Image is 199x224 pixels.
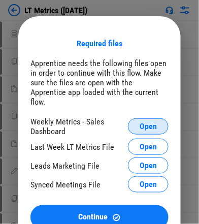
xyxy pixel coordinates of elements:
span: Open [140,162,157,170]
span: Continue [79,213,108,221]
button: Open [128,157,169,174]
span: Open [140,143,157,151]
div: Last Week LT Metrics File [30,142,114,152]
div: Required files [77,39,122,48]
span: Open [140,180,157,188]
button: Open [128,176,169,193]
div: Leads Marketing File [30,161,99,171]
div: Synced Meetings File [30,180,101,189]
button: Open [128,139,169,155]
div: Weekly Metrics - Sales Dashboard [30,117,128,136]
div: Apprentice needs the following files open in order to continue with this flow. Make sure the file... [30,58,169,107]
button: Open [128,118,169,135]
img: Continue [112,213,121,222]
span: Open [140,122,157,131]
